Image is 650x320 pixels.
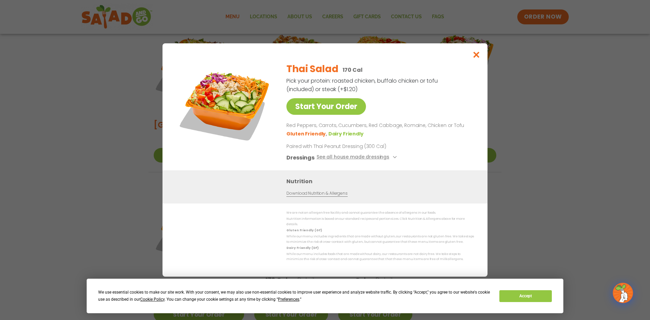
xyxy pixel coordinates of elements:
div: We use essential cookies to make our site work. With your consent, we may also use non-essential ... [98,289,491,303]
h2: Thai Salad [286,62,338,76]
p: We are not an allergen free facility and cannot guarantee the absence of allergens in our foods. [286,210,474,215]
p: Pick your protein: roasted chicken, buffalo chicken or tofu (included) or steak (+$1.20) [286,77,439,93]
div: Cookie Consent Prompt [87,279,563,313]
button: See all house made dressings [317,153,399,162]
span: Cookie Policy [140,297,165,302]
p: While our menu includes foods that are made without dairy, our restaurants are not dairy free. We... [286,252,474,262]
img: wpChatIcon [613,283,632,302]
h3: Nutrition [286,177,477,186]
p: 170 Cal [343,66,363,74]
button: Accept [499,290,551,302]
p: Red Peppers, Carrots, Cucumbers, Red Cabbage, Romaine, Chicken or Tofu [286,122,471,130]
p: Nutrition information is based on our standard recipes and portion sizes. Click Nutrition & Aller... [286,216,474,227]
h3: Dressings [286,153,315,162]
strong: Dairy Friendly (DF) [286,246,318,250]
li: Gluten Friendly [286,130,328,137]
button: Close modal [465,43,487,66]
li: Dairy Friendly [328,130,365,137]
strong: Gluten Friendly (GF) [286,228,322,232]
img: Featured product photo for Thai Salad [178,57,273,152]
p: While our menu includes ingredients that are made without gluten, our restaurants are not gluten ... [286,234,474,244]
a: Download Nutrition & Allergens [286,190,347,197]
span: Preferences [278,297,299,302]
p: Paired with Thai Peanut Dressing (300 Cal) [286,143,412,150]
a: Start Your Order [286,98,366,115]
